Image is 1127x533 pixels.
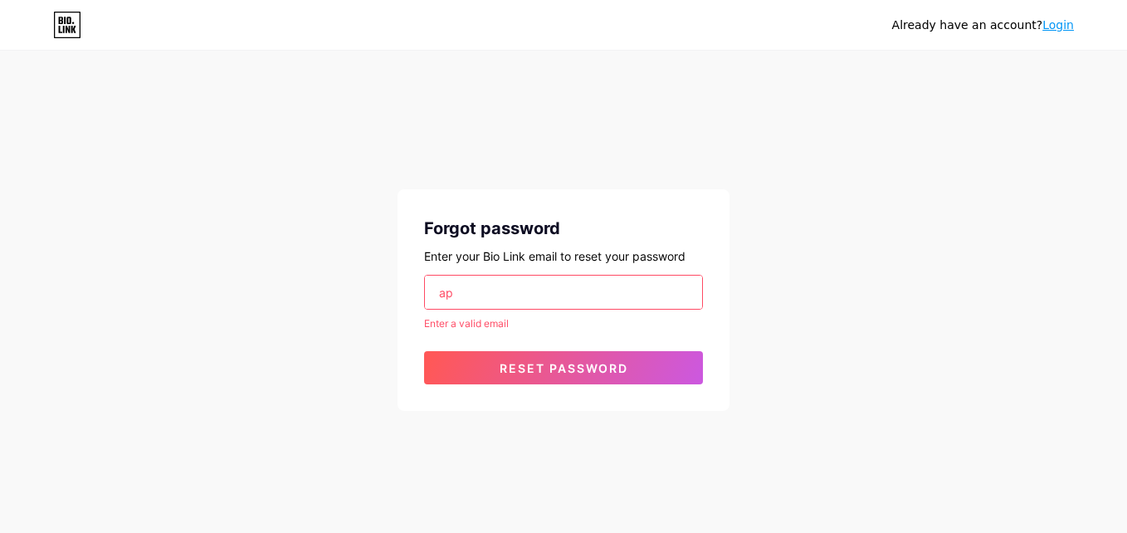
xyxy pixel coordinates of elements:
div: Forgot password [424,216,703,241]
span: Reset password [500,361,628,375]
input: Email [425,276,702,309]
div: Enter a valid email [424,316,703,331]
a: Login [1042,18,1074,32]
button: Reset password [424,351,703,384]
div: Already have an account? [892,17,1074,34]
div: Enter your Bio Link email to reset your password [424,247,703,265]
